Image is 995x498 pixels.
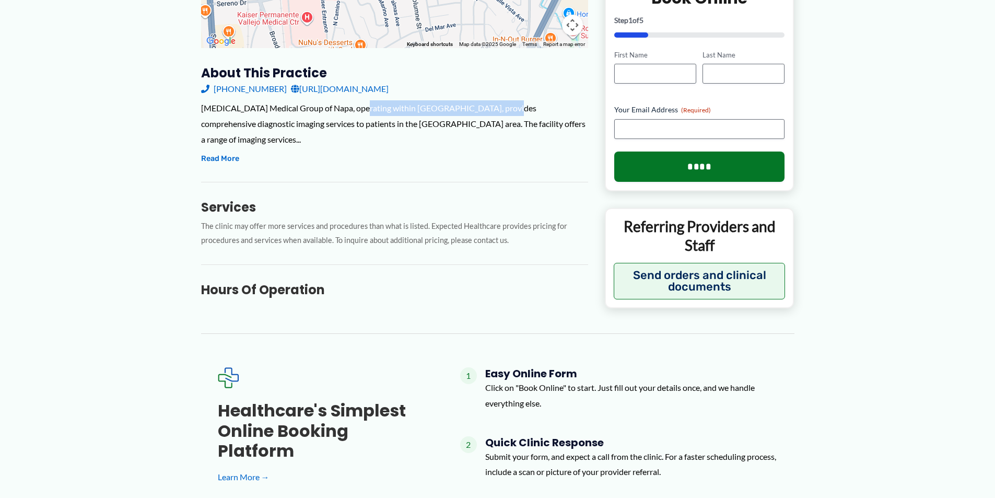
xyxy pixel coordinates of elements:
span: 2 [460,436,477,453]
label: First Name [614,50,696,60]
p: Referring Providers and Staff [614,217,786,255]
span: Map data ©2025 Google [459,41,516,47]
h3: Hours of Operation [201,282,588,298]
a: Learn More → [218,469,427,485]
button: Keyboard shortcuts [407,41,453,48]
a: Report a map error [543,41,585,47]
button: Read More [201,153,239,165]
img: Google [204,34,238,48]
span: (Required) [681,106,711,114]
span: 5 [639,16,643,25]
p: Submit your form, and expect a call from the clinic. For a faster scheduling process, include a s... [485,449,778,480]
div: [MEDICAL_DATA] Medical Group of Napa, operating within [GEOGRAPHIC_DATA], provides comprehensive ... [201,100,588,147]
a: [PHONE_NUMBER] [201,81,287,97]
h3: About this practice [201,65,588,81]
button: Map camera controls [562,15,583,36]
h3: Healthcare's simplest online booking platform [218,401,427,461]
p: The clinic may offer more services and procedures than what is listed. Expected Healthcare provid... [201,219,588,248]
span: 1 [628,16,633,25]
a: [URL][DOMAIN_NAME] [291,81,389,97]
a: Open this area in Google Maps (opens a new window) [204,34,238,48]
span: 1 [460,367,477,384]
h4: Easy Online Form [485,367,778,380]
img: Expected Healthcare Logo [218,367,239,388]
p: Click on "Book Online" to start. Just fill out your details once, and we handle everything else. [485,380,778,411]
button: Send orders and clinical documents [614,263,786,299]
h3: Services [201,199,588,215]
label: Your Email Address [614,105,785,115]
a: Terms (opens in new tab) [522,41,537,47]
label: Last Name [703,50,785,60]
p: Step of [614,17,785,24]
h4: Quick Clinic Response [485,436,778,449]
